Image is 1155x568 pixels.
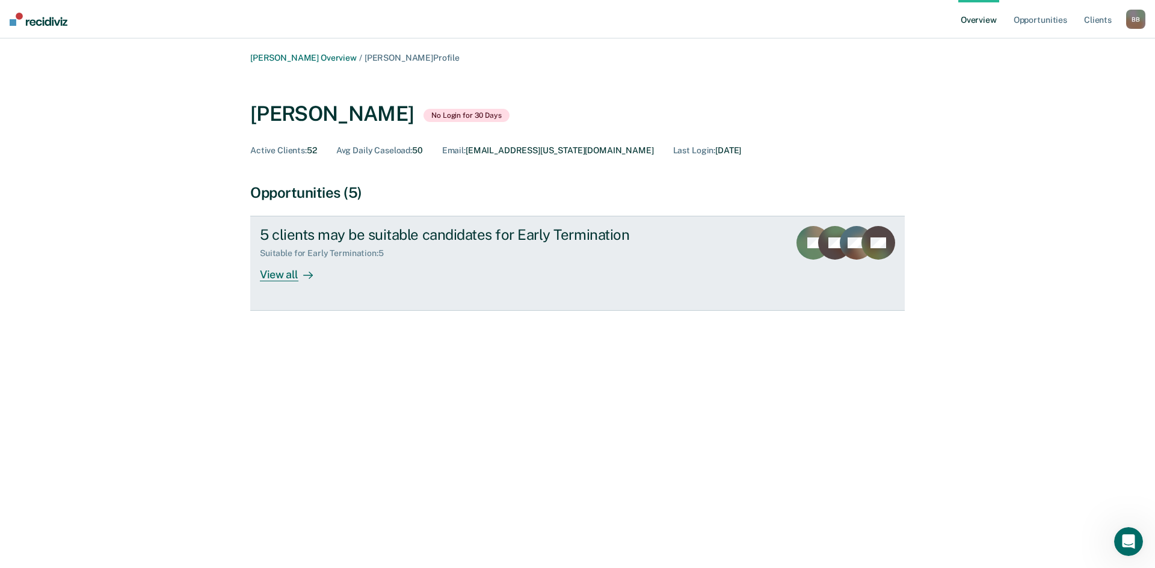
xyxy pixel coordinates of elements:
div: View all [260,258,327,282]
div: B B [1126,10,1145,29]
span: / [357,53,365,63]
span: Email : [442,145,466,155]
div: Opportunities (5) [250,184,905,201]
img: Recidiviz [10,13,67,26]
div: [PERSON_NAME] [250,102,414,126]
span: No Login for 30 Days [423,109,510,122]
div: 50 [336,145,423,156]
span: Active Clients : [250,145,307,155]
button: BB [1126,10,1145,29]
div: 52 [250,145,317,156]
span: Avg Daily Caseload : [336,145,412,155]
a: [PERSON_NAME] Overview [250,53,357,63]
div: Suitable for Early Termination : 5 [260,248,393,258]
iframe: Intercom live chat [1114,527,1143,556]
a: 5 clients may be suitable candidates for Early TerminationSuitable for Early Termination:5View all [250,216,905,311]
span: [PERSON_NAME] Profile [365,53,460,63]
div: [EMAIL_ADDRESS][US_STATE][DOMAIN_NAME] [442,145,654,156]
div: [DATE] [673,145,742,156]
div: 5 clients may be suitable candidates for Early Termination [260,226,682,243]
span: Last Login : [673,145,715,155]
